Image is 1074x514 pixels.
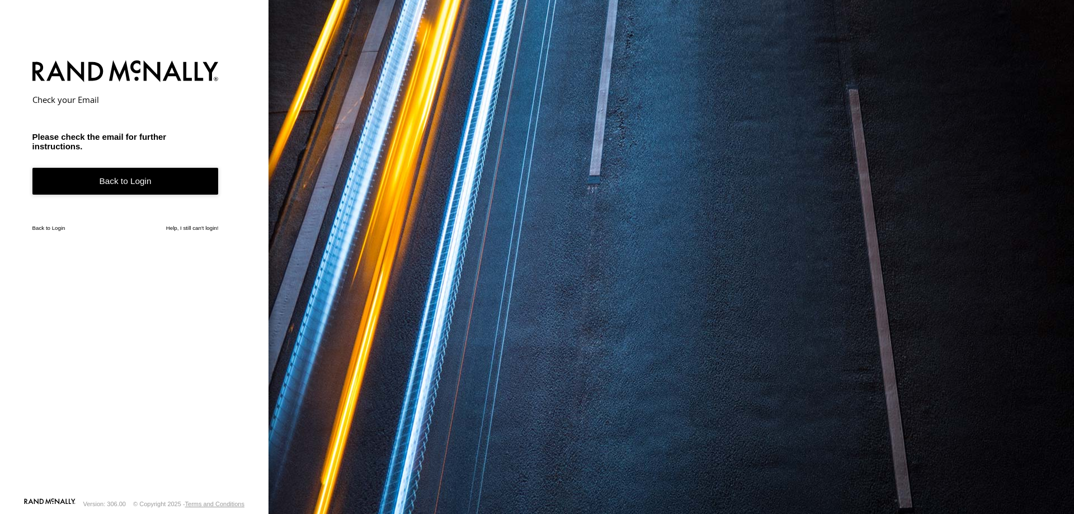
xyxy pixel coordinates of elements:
img: Rand McNally [32,58,219,87]
h3: Please check the email for further instructions. [32,132,219,151]
a: Visit our Website [24,498,76,510]
a: Terms and Conditions [185,501,244,507]
a: Back to Login [32,168,219,195]
h2: Check your Email [32,94,219,105]
a: Help, I still can't login! [166,225,219,231]
div: Version: 306.00 [83,501,126,507]
a: Back to Login [32,225,65,231]
div: © Copyright 2025 - [133,501,244,507]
